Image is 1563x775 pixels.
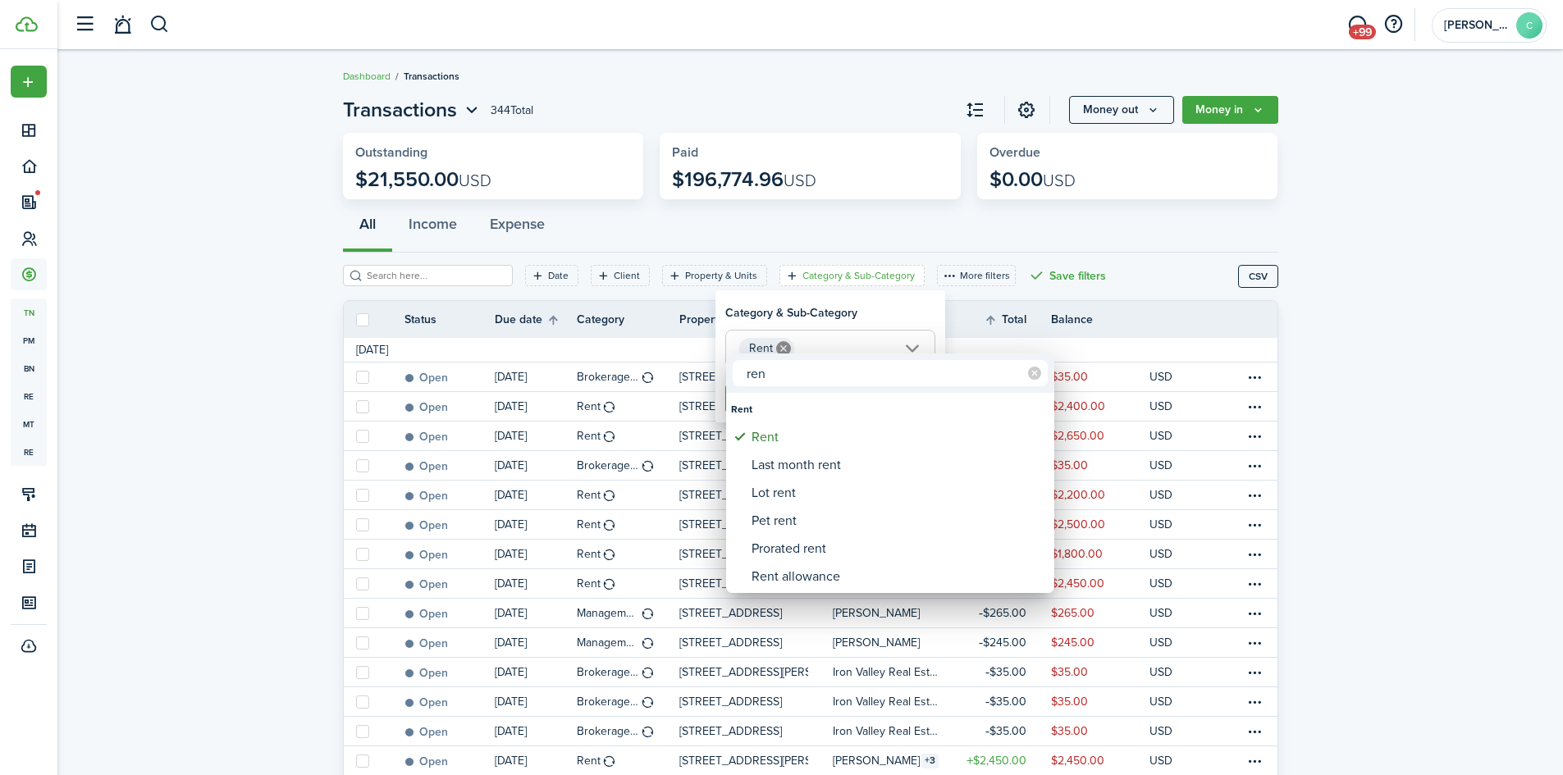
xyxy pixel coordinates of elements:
[731,395,1049,423] div: Rent
[752,535,1042,563] div: Prorated rent
[752,507,1042,535] div: Pet rent
[733,360,1048,386] input: Search
[752,423,1042,451] div: Rent
[752,563,1042,590] div: Rent allowance
[752,451,1042,479] div: Last month rent
[752,479,1042,507] div: Lot rent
